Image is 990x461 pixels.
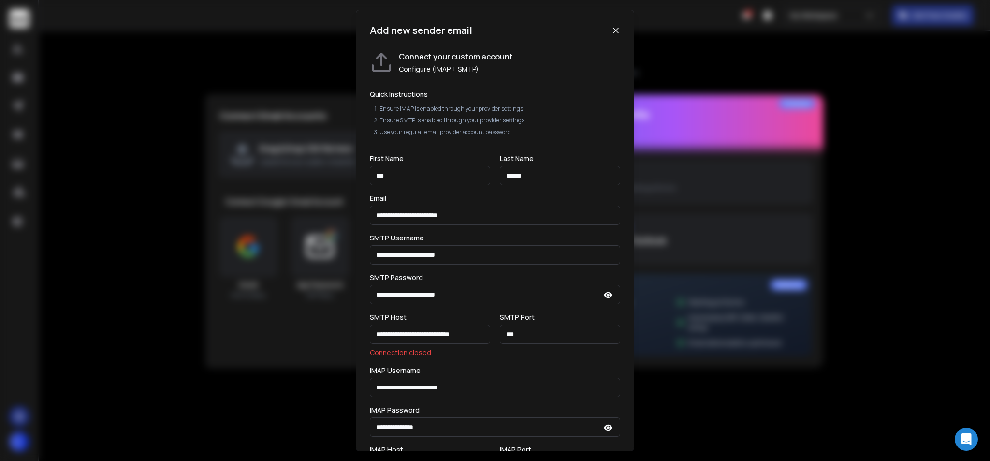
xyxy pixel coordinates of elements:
[500,155,534,162] label: Last Name
[370,446,403,453] label: IMAP Host
[370,407,420,414] label: IMAP Password
[399,51,513,62] h1: Connect your custom account
[370,274,423,281] label: SMTP Password
[500,446,531,453] label: IMAP Port
[955,428,978,451] div: Open Intercom Messenger
[370,155,404,162] label: First Name
[370,195,386,202] label: Email
[379,105,620,113] li: Ensure IMAP is enabled through your provider settings
[370,314,407,321] label: SMTP Host
[379,117,620,124] li: Ensure SMTP is enabled through your provider settings
[370,235,424,241] label: SMTP Username
[370,24,472,37] h1: Add new sender email
[399,64,513,74] p: Configure (IMAP + SMTP)
[370,348,490,357] p: Connection closed
[500,314,535,321] label: SMTP Port
[370,89,620,99] h2: Quick Instructions
[370,367,421,374] label: IMAP Username
[379,128,620,136] li: Use your regular email provider account password.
